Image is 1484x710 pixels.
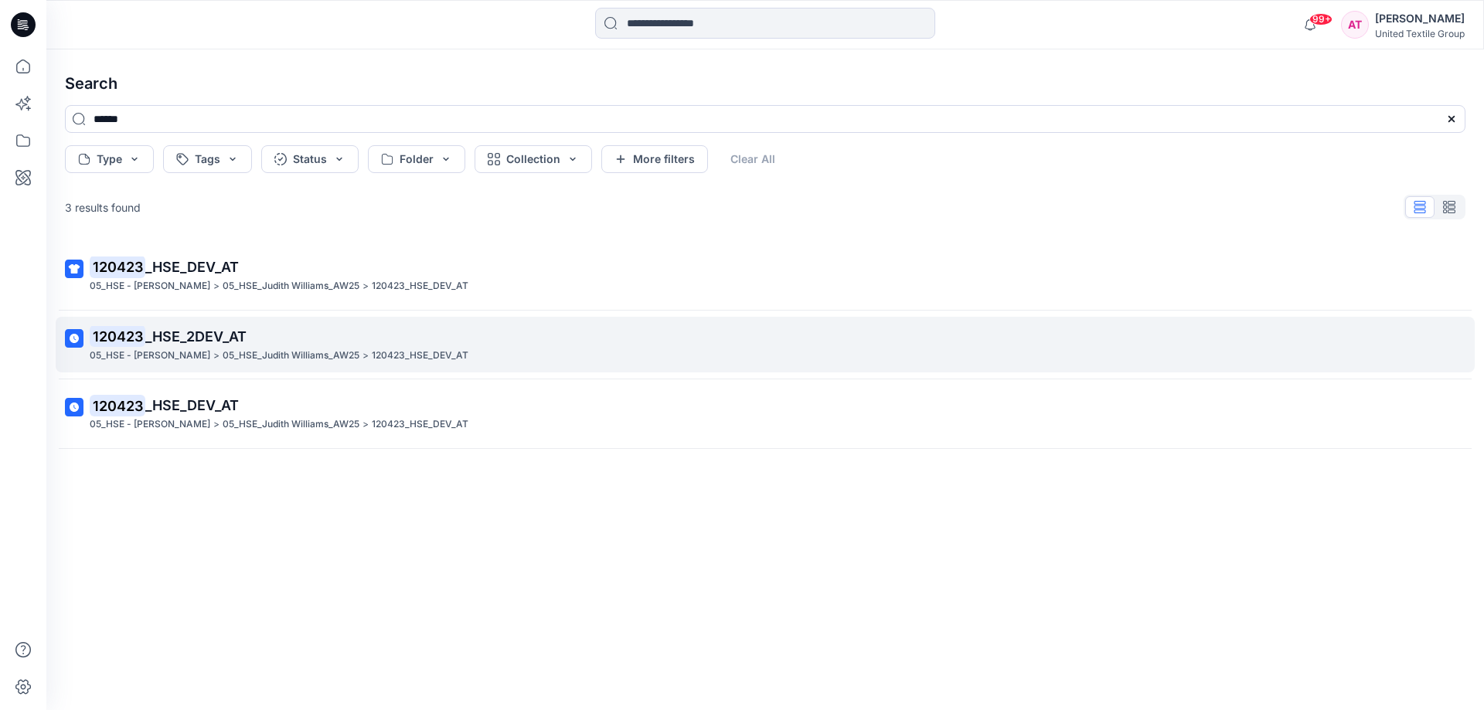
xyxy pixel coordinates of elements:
[213,416,220,433] p: >
[90,256,145,277] mark: 120423
[90,348,210,364] p: 05_HSE - Judith Williams
[362,348,369,364] p: >
[213,348,220,364] p: >
[90,325,145,347] mark: 120423
[372,278,468,294] p: 120423_HSE_DEV_AT
[601,145,708,173] button: More filters
[90,416,210,433] p: 05_HSE - Judith Williams
[56,386,1475,442] a: 120423_HSE_DEV_AT05_HSE - [PERSON_NAME]>05_HSE_Judith Williams_AW25>120423_HSE_DEV_AT
[1375,28,1465,39] div: United Textile Group
[65,199,141,216] p: 3 results found
[368,145,465,173] button: Folder
[223,348,359,364] p: 05_HSE_Judith Williams_AW25
[223,278,359,294] p: 05_HSE_Judith Williams_AW25
[65,145,154,173] button: Type
[145,328,247,345] span: _HSE_2DEV_AT
[90,278,210,294] p: 05_HSE - Judith Williams
[362,278,369,294] p: >
[261,145,359,173] button: Status
[145,259,239,275] span: _HSE_DEV_AT
[362,416,369,433] p: >
[145,397,239,413] span: _HSE_DEV_AT
[1341,11,1369,39] div: AT
[56,317,1475,373] a: 120423_HSE_2DEV_AT05_HSE - [PERSON_NAME]>05_HSE_Judith Williams_AW25>120423_HSE_DEV_AT
[90,395,145,416] mark: 120423
[213,278,220,294] p: >
[53,62,1478,105] h4: Search
[1309,13,1333,25] span: 99+
[1375,9,1465,28] div: [PERSON_NAME]
[475,145,592,173] button: Collection
[56,247,1475,304] a: 120423_HSE_DEV_AT05_HSE - [PERSON_NAME]>05_HSE_Judith Williams_AW25>120423_HSE_DEV_AT
[223,416,359,433] p: 05_HSE_Judith Williams_AW25
[372,348,468,364] p: 120423_HSE_DEV_AT
[163,145,252,173] button: Tags
[372,416,468,433] p: 120423_HSE_DEV_AT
